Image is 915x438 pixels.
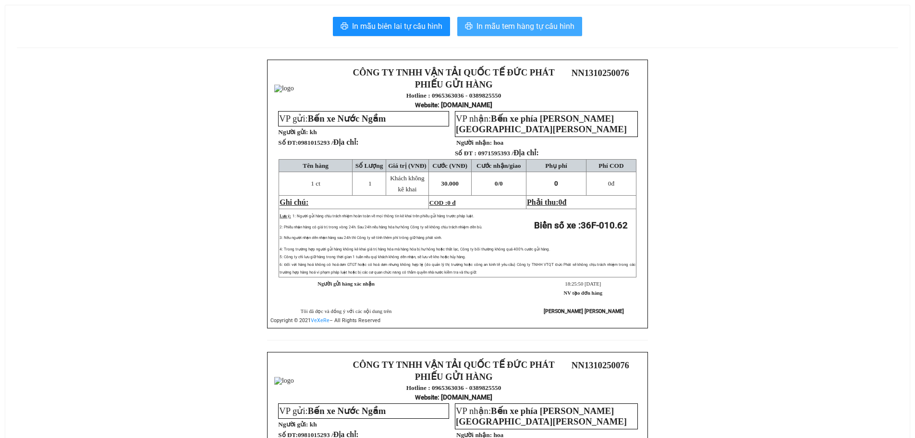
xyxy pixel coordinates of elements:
[457,17,582,36] button: printerIn mẫu tem hàng tự cấu hình
[456,406,627,426] span: Bến xe phía [PERSON_NAME][GEOGRAPHIC_DATA][PERSON_NAME]
[608,180,611,187] span: 0
[565,281,601,287] span: 18:25:50 [DATE]
[500,180,503,187] span: 0
[308,113,386,124] span: Bến xe Nước Ngầm
[308,406,386,416] span: Bến xe Nước Ngầm
[415,101,438,109] span: Website
[280,247,550,251] span: 4: Trong trường hợp người gửi hàng không kê khai giá trị hàng hóa mà hàng hóa bị hư hỏng hoặc thấ...
[455,150,476,157] strong: Số ĐT :
[279,406,386,416] span: VP gửi:
[279,113,386,124] span: VP gửi:
[274,85,294,92] img: logo
[333,17,450,36] button: printerIn mẫu biên lai tự cấu hình
[317,281,375,287] strong: Người gửi hàng xác nhận
[554,180,558,187] span: 0
[527,198,566,206] span: Phải thu:
[476,20,574,32] span: In mẫu tem hàng tự cấu hình
[280,255,465,259] span: 5: Công ty chỉ lưu giữ hàng trong thời gian 1 tuần nếu quý khách không đến nhận, sẽ lưu về kho ho...
[581,220,628,231] span: 36F-010.62
[564,290,602,296] strong: NV tạo đơn hàng
[406,384,501,391] strong: Hotline : 0965363036 - 0389825550
[278,421,308,428] strong: Người gửi:
[278,139,358,146] strong: Số ĐT:
[478,150,539,157] span: 0971595393 /
[456,139,492,146] strong: Người nhận:
[390,175,424,193] span: Khách không kê khai
[368,180,372,187] span: 1
[493,139,503,146] span: hoa
[415,372,493,382] strong: PHIẾU GỬI HÀNG
[310,421,317,428] span: kh
[415,79,493,89] strong: PHIẾU GỬI HÀNG
[586,372,615,401] img: qr-code
[586,80,615,109] img: qr-code
[353,360,555,370] strong: CÔNG TY TNHH VẬN TẢI QUỐC TẾ ĐỨC PHÁT
[355,162,383,169] span: Số Lượng
[301,309,392,314] span: Tôi đã đọc và đồng ý với các nội dung trên
[303,162,329,169] span: Tên hàng
[415,393,492,401] strong: : [DOMAIN_NAME]
[608,180,614,187] span: đ
[298,139,359,146] span: 0981015293 /
[278,128,308,136] strong: Người gửi:
[280,263,635,275] span: 6: Đối với hàng hoá không có hoá đơn GTGT hoặc có hoá đơn nhưng không hợp lệ (do quản lý thị trườ...
[406,92,501,99] strong: Hotline : 0965363036 - 0389825550
[353,67,555,77] strong: CÔNG TY TNHH VẬN TẢI QUỐC TẾ ĐỨC PHÁT
[388,162,427,169] span: Giá trị (VNĐ)
[572,68,629,78] span: NN1310250076
[341,22,348,31] span: printer
[456,113,627,134] span: VP nhận:
[352,20,442,32] span: In mẫu biên lai tự cấu hình
[415,101,492,109] strong: : [DOMAIN_NAME]
[441,180,459,187] span: 30.000
[311,180,320,187] span: 1 ct
[280,214,291,218] span: Lưu ý:
[280,236,441,240] span: 3: Nếu người nhận đến nhận hàng sau 24h thì Công ty sẽ tính thêm phí trông giữ hàng phát sinh.
[572,360,629,370] span: NN1310250076
[280,225,482,229] span: 2: Phiếu nhận hàng có giá trị trong vòng 24h. Sau 24h nếu hàng hóa hư hỏng Công ty sẽ không chịu ...
[545,162,567,169] span: Phụ phí
[465,22,473,31] span: printer
[513,149,539,157] span: Địa chỉ:
[559,198,562,206] span: 0
[270,317,380,324] span: Copyright © 2021 – All Rights Reserved
[495,180,503,187] span: 0/
[432,162,467,169] span: Cước (VNĐ)
[476,162,521,169] span: Cước nhận/giao
[274,377,294,385] img: logo
[311,317,329,324] a: VeXeRe
[456,113,627,134] span: Bến xe phía [PERSON_NAME][GEOGRAPHIC_DATA][PERSON_NAME]
[598,162,623,169] span: Phí COD
[456,406,627,426] span: VP nhận:
[534,220,628,231] strong: Biển số xe :
[333,138,359,146] span: Địa chỉ:
[310,128,317,136] span: kh
[415,394,438,401] span: Website
[447,199,455,206] span: 0 đ
[280,198,308,206] span: Ghi chú:
[562,198,567,206] span: đ
[429,199,456,206] span: COD :
[544,308,624,314] strong: [PERSON_NAME] [PERSON_NAME]
[293,214,474,218] span: 1: Người gửi hàng chịu trách nhiệm hoàn toàn về mọi thông tin kê khai trên phiếu gửi hàng trước p...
